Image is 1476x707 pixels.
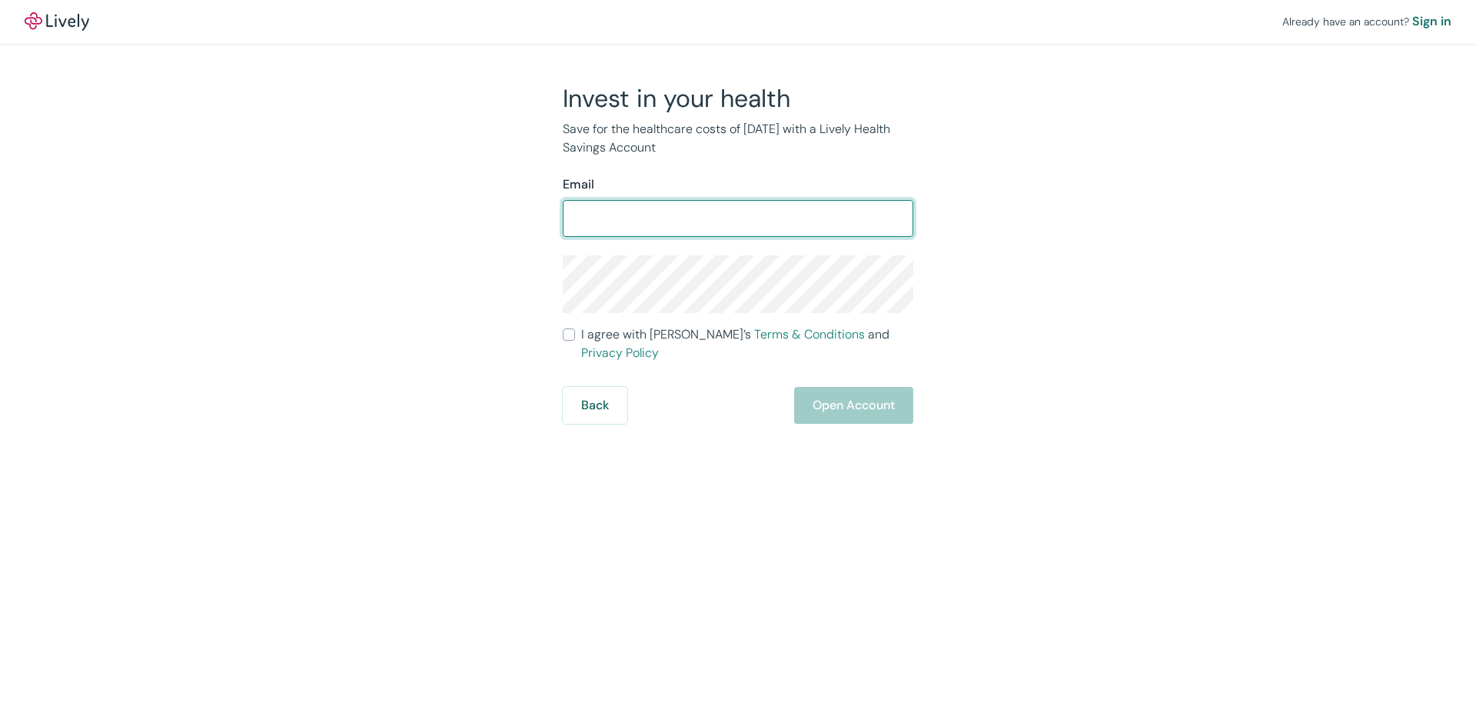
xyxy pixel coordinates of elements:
a: Privacy Policy [581,345,659,361]
button: Back [563,387,627,424]
label: Email [563,175,594,194]
a: LivelyLively [25,12,89,31]
span: I agree with [PERSON_NAME]’s and [581,325,913,362]
a: Terms & Conditions [754,326,865,342]
a: Sign in [1412,12,1451,31]
h2: Invest in your health [563,83,913,114]
img: Lively [25,12,89,31]
div: Already have an account? [1282,12,1451,31]
p: Save for the healthcare costs of [DATE] with a Lively Health Savings Account [563,120,913,157]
